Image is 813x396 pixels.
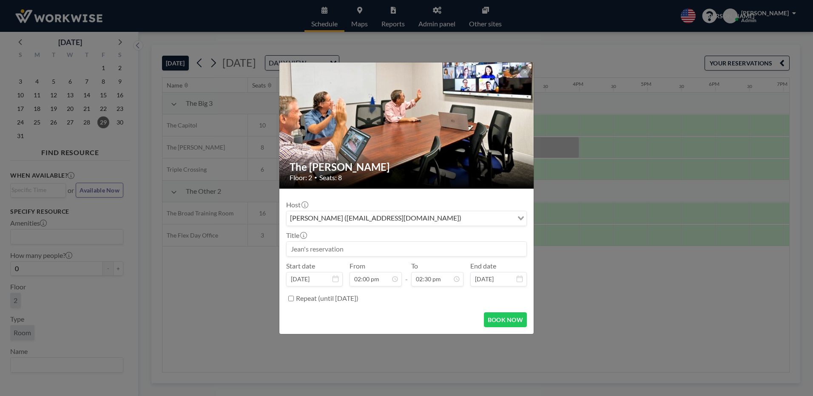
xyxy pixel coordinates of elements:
[314,174,317,181] span: •
[470,262,496,270] label: End date
[288,213,463,224] span: [PERSON_NAME] ([EMAIL_ADDRESS][DOMAIN_NAME])
[286,231,306,240] label: Title
[290,173,312,182] span: Floor: 2
[464,213,512,224] input: Search for option
[405,265,408,283] span: -
[286,201,307,209] label: Host
[279,30,534,221] img: 537.jpg
[286,262,315,270] label: Start date
[484,312,527,327] button: BOOK NOW
[350,262,365,270] label: From
[290,161,524,173] h2: The [PERSON_NAME]
[319,173,342,182] span: Seats: 8
[411,262,418,270] label: To
[287,242,526,256] input: Jean's reservation
[296,294,358,303] label: Repeat (until [DATE])
[287,211,526,226] div: Search for option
